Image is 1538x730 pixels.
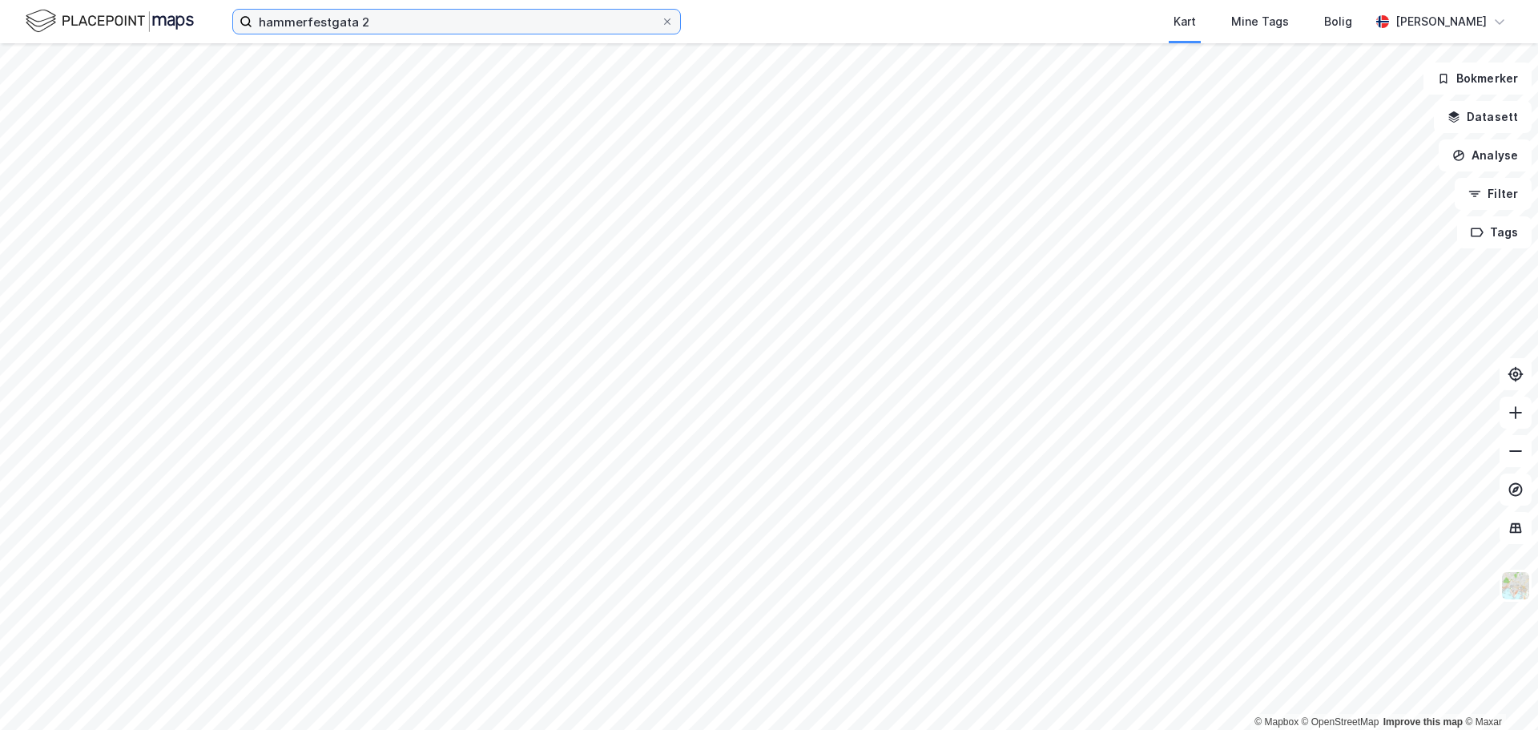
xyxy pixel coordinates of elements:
[1395,12,1487,31] div: [PERSON_NAME]
[1254,716,1298,728] a: Mapbox
[1302,716,1379,728] a: OpenStreetMap
[1231,12,1289,31] div: Mine Tags
[1383,716,1463,728] a: Improve this map
[1174,12,1196,31] div: Kart
[1458,653,1538,730] iframe: Chat Widget
[1458,653,1538,730] div: Kontrollprogram for chat
[252,10,661,34] input: Søk på adresse, matrikkel, gårdeiere, leietakere eller personer
[1439,139,1532,171] button: Analyse
[1457,216,1532,248] button: Tags
[1423,63,1532,95] button: Bokmerker
[1455,178,1532,210] button: Filter
[26,7,194,35] img: logo.f888ab2527a4732fd821a326f86c7f29.svg
[1434,101,1532,133] button: Datasett
[1500,571,1531,601] img: Z
[1324,12,1352,31] div: Bolig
